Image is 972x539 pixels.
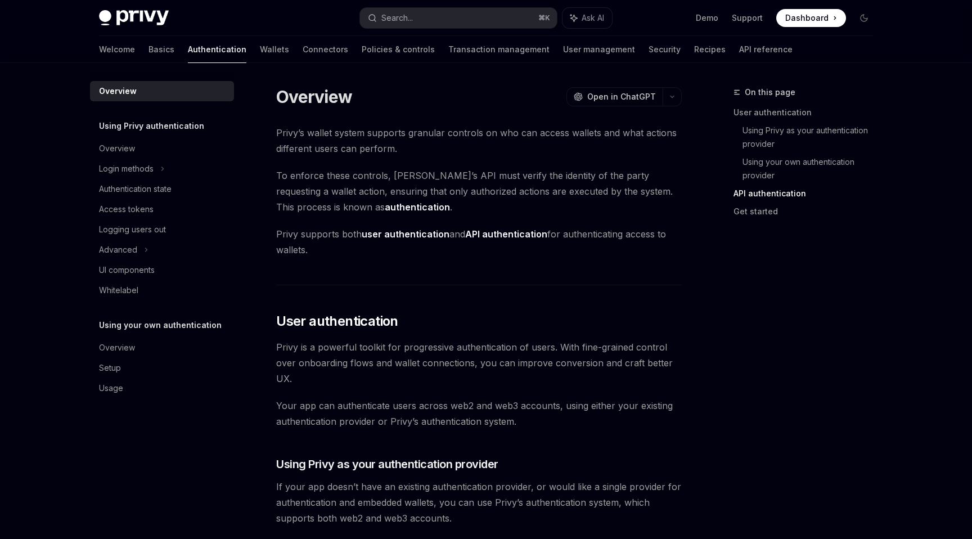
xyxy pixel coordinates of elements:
a: API reference [739,36,793,63]
div: Access tokens [99,203,154,216]
div: Overview [99,84,137,98]
span: Privy supports both and for authenticating access to wallets. [276,226,682,258]
div: Authentication state [99,182,172,196]
a: Authentication [188,36,246,63]
a: Basics [148,36,174,63]
div: Overview [99,142,135,155]
a: User authentication [733,104,882,122]
div: UI components [99,263,155,277]
a: Overview [90,138,234,159]
a: UI components [90,260,234,280]
div: Overview [99,341,135,354]
a: Recipes [694,36,726,63]
a: Demo [696,12,718,24]
span: Your app can authenticate users across web2 and web3 accounts, using either your existing authent... [276,398,682,429]
span: Privy is a powerful toolkit for progressive authentication of users. With fine-grained control ov... [276,339,682,387]
span: Privy’s wallet system supports granular controls on who can access wallets and what actions diffe... [276,125,682,156]
img: dark logo [99,10,169,26]
span: Ask AI [582,12,604,24]
a: Authentication state [90,179,234,199]
a: Usage [90,378,234,398]
a: Using Privy as your authentication provider [742,122,882,153]
a: Setup [90,358,234,378]
strong: authentication [385,201,450,213]
span: On this page [745,86,795,99]
a: Wallets [260,36,289,63]
span: ⌘ K [538,14,550,23]
span: Using Privy as your authentication provider [276,456,498,472]
div: Advanced [99,243,137,257]
div: Usage [99,381,123,395]
button: Search...⌘K [360,8,557,28]
a: Logging users out [90,219,234,240]
a: Dashboard [776,9,846,27]
div: Setup [99,361,121,375]
a: Support [732,12,763,24]
div: Logging users out [99,223,166,236]
span: Dashboard [785,12,829,24]
h5: Using Privy authentication [99,119,204,133]
a: Whitelabel [90,280,234,300]
button: Open in ChatGPT [566,87,663,106]
a: Security [649,36,681,63]
a: User management [563,36,635,63]
a: API authentication [733,185,882,203]
strong: user authentication [362,228,449,240]
div: Search... [381,11,413,25]
a: Policies & controls [362,36,435,63]
a: Transaction management [448,36,550,63]
div: Whitelabel [99,284,138,297]
span: If your app doesn’t have an existing authentication provider, or would like a single provider for... [276,479,682,526]
strong: API authentication [465,228,547,240]
h5: Using your own authentication [99,318,222,332]
span: Open in ChatGPT [587,91,656,102]
h1: Overview [276,87,352,107]
a: Overview [90,81,234,101]
a: Access tokens [90,199,234,219]
a: Overview [90,338,234,358]
button: Toggle dark mode [855,9,873,27]
div: Login methods [99,162,154,176]
a: Using your own authentication provider [742,153,882,185]
a: Get started [733,203,882,221]
button: Ask AI [562,8,612,28]
span: User authentication [276,312,398,330]
a: Welcome [99,36,135,63]
a: Connectors [303,36,348,63]
span: To enforce these controls, [PERSON_NAME]’s API must verify the identity of the party requesting a... [276,168,682,215]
